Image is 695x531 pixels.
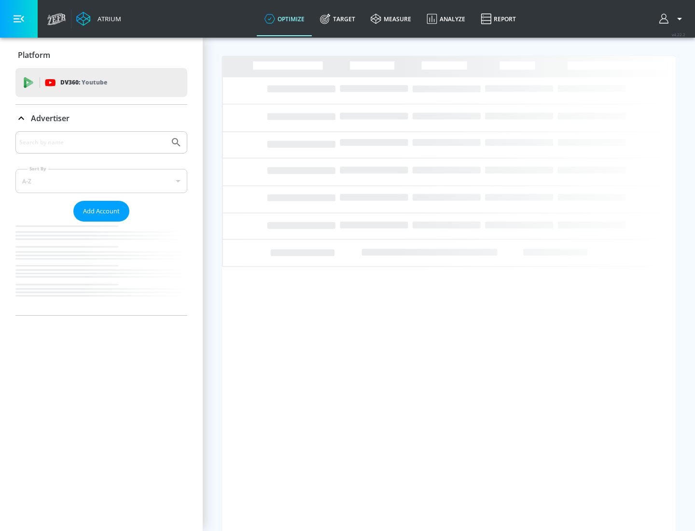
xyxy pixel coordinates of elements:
[18,50,50,60] p: Platform
[363,1,419,36] a: measure
[28,166,48,172] label: Sort By
[31,113,69,124] p: Advertiser
[15,131,187,315] div: Advertiser
[60,77,107,88] p: DV360:
[15,42,187,69] div: Platform
[15,105,187,132] div: Advertiser
[473,1,524,36] a: Report
[82,77,107,87] p: Youtube
[15,222,187,315] nav: list of Advertiser
[83,206,120,217] span: Add Account
[419,1,473,36] a: Analyze
[19,136,166,149] input: Search by name
[94,14,121,23] div: Atrium
[15,68,187,97] div: DV360: Youtube
[312,1,363,36] a: Target
[73,201,129,222] button: Add Account
[257,1,312,36] a: optimize
[76,12,121,26] a: Atrium
[15,169,187,193] div: A-Z
[672,32,685,37] span: v 4.22.2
